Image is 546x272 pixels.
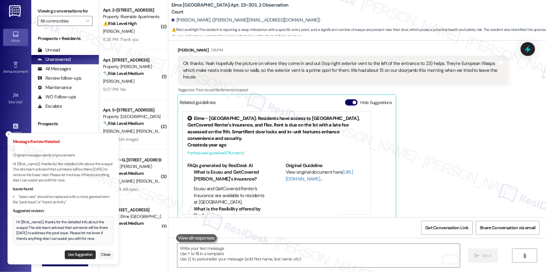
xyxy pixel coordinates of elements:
div: Prospects [31,121,99,127]
div: 8:26 PM: Thank you [103,37,138,42]
div: Property: [PERSON_NAME] [103,163,161,170]
label: Viewing conversations for [38,6,93,16]
p: Original message needs improvement: [13,153,114,158]
a: Insights • [3,121,28,138]
div: 7:16 PM [209,47,223,53]
a: Inbox [3,29,28,46]
div: Tagged as: [178,85,508,94]
span: [PERSON_NAME] [136,178,167,184]
div: Apt. [STREET_ADDRESS] [103,207,161,213]
div: [PERSON_NAME] [178,47,508,56]
p: Hi {{first_name}}, thanks for the detailed info about the wasps! The site team advised that someo... [13,161,114,183]
b: Original Guideline [286,162,323,169]
button: Get Conversation Link [421,221,472,235]
a: Leads [3,182,28,199]
li: What is Esusu and GetCovered [PERSON_NAME]'s Insurance? [194,169,268,182]
div: Related guidelines [180,99,216,108]
div: Apt. 2~[STREET_ADDRESS] [103,7,161,13]
li: "bees' nest" should be replaced with a more general term like "pest issue" or "insect activity". [13,194,114,205]
div: Apt. 667~G, [STREET_ADDRESS] [103,157,161,163]
button: Close toast [6,131,12,137]
strong: 🔧 Risk Level: Medium [103,171,144,176]
a: Site Visit • [3,90,28,107]
div: Created a year ago [187,142,366,148]
div: Property: [GEOGRAPHIC_DATA] [103,113,161,120]
span: [PERSON_NAME] [103,128,136,134]
i:  [86,18,89,23]
a: Templates • [3,213,28,230]
span: • [28,68,29,73]
a: Account [3,244,28,260]
i:  [523,253,527,258]
div: Hi {{first_name}}, thanks for the detailed info about the wasps! The site team advised that someo... [17,220,110,241]
label: Hide Suggestions [360,99,392,106]
div: Review follow-ups [38,75,81,82]
a: [URL][DOMAIN_NAME]… [286,169,353,182]
span: Share Conversation via email [480,225,536,231]
div: Portfolio level guideline ( 67 % match) [187,150,366,156]
div: Suggested revision: [13,208,114,214]
span: Maintenance request [213,87,248,92]
div: Apt. [STREET_ADDRESS] [103,57,161,63]
b: Elme [GEOGRAPHIC_DATA]: Apt. 23~303, 2 Observation Court [171,2,297,15]
div: Issues found: [13,186,114,192]
button: Send [468,249,498,263]
div: 9:07 PM: Yes [103,87,126,92]
strong: 🔧 Risk Level: Medium [103,220,144,226]
strong: 🔧 Risk Level: Medium [103,71,144,76]
strong: 🔧 Risk Level: Medium [103,121,144,126]
span: Pest issue , [196,87,213,92]
span: [PERSON_NAME] [136,128,167,134]
div: Unanswered [38,56,71,63]
li: Esusu and GetCovered Renter's Insurance are available to residents at [GEOGRAPHIC_DATA]. [194,185,268,205]
button: Use Suggestion [65,250,96,259]
i:  [475,253,479,258]
span: Send [482,252,492,259]
div: Unread [38,47,60,53]
strong: ⚠️ Risk Level: High [103,21,137,26]
h3: Message Review Needed [13,138,114,145]
div: 9:01 PM: (An Image) [103,136,139,142]
div: View original document here [286,169,366,182]
li: What is the flexibility offered by Flex? [194,206,268,219]
div: Escalate [38,103,62,110]
span: Get Conversation Link [425,225,468,231]
div: Prospects + Residents [31,35,99,42]
div: Property: Elme [GEOGRAPHIC_DATA] [103,213,161,220]
textarea: To enrich screen reader interactions, please activate Accessibility in Grammarly extension settings [177,244,460,267]
div: Maintenance [38,84,72,91]
b: FAQs generated by ResiDesk AI [187,162,253,169]
div: WO Follow-ups [38,94,76,100]
button: Close [98,250,114,259]
input: All communities [40,16,83,26]
span: : The resident is reporting a wasp infestation with a specific entry point, and a significant num... [171,27,546,40]
span: [PERSON_NAME] [103,28,134,34]
div: 7:25 PM: It still open [103,186,138,192]
div: Ok thanks. Yeah hopefully the picture on where they come in and out (top right exterior vent to t... [183,60,498,80]
div: All Messages [38,66,71,72]
button: Share Conversation via email [476,221,540,235]
span: [PERSON_NAME] [103,178,136,184]
strong: ⚠️ Risk Level: High [171,27,198,32]
img: ResiDesk Logo [9,5,22,17]
div: Property: [PERSON_NAME] [103,63,161,70]
div: Property: Riverside Apartments [103,13,161,20]
div: Apt. 5~[STREET_ADDRESS] [103,107,161,113]
a: Buildings [3,151,28,168]
div: [PERSON_NAME]. ([PERSON_NAME][EMAIL_ADDRESS][DOMAIN_NAME]) [171,17,320,23]
span: [PERSON_NAME] [103,78,134,84]
div: Elme - [GEOGRAPHIC_DATA]: Residents have access to [GEOGRAPHIC_DATA], GetCovered Renter's Insuran... [187,115,366,142]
